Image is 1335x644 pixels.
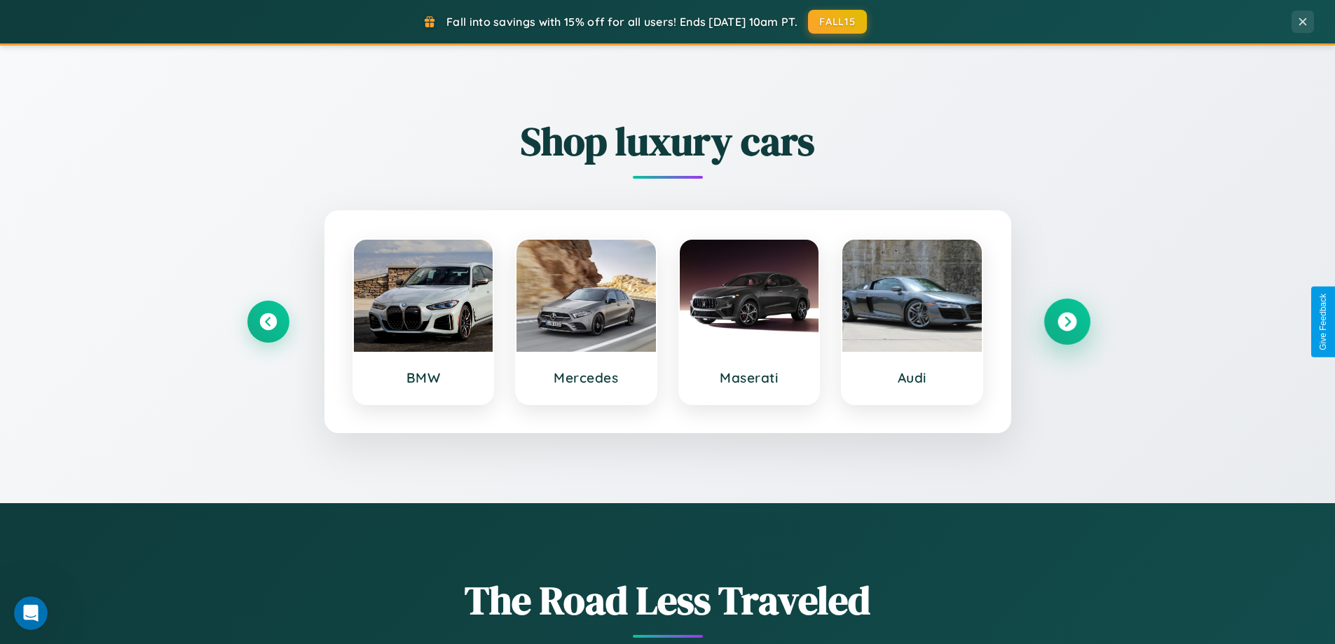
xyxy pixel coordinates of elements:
[530,369,642,386] h3: Mercedes
[694,369,805,386] h3: Maserati
[14,596,48,630] iframe: Intercom live chat
[808,10,867,34] button: FALL15
[1318,294,1328,350] div: Give Feedback
[368,369,479,386] h3: BMW
[446,15,797,29] span: Fall into savings with 15% off for all users! Ends [DATE] 10am PT.
[247,114,1088,168] h2: Shop luxury cars
[247,573,1088,627] h1: The Road Less Traveled
[856,369,968,386] h3: Audi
